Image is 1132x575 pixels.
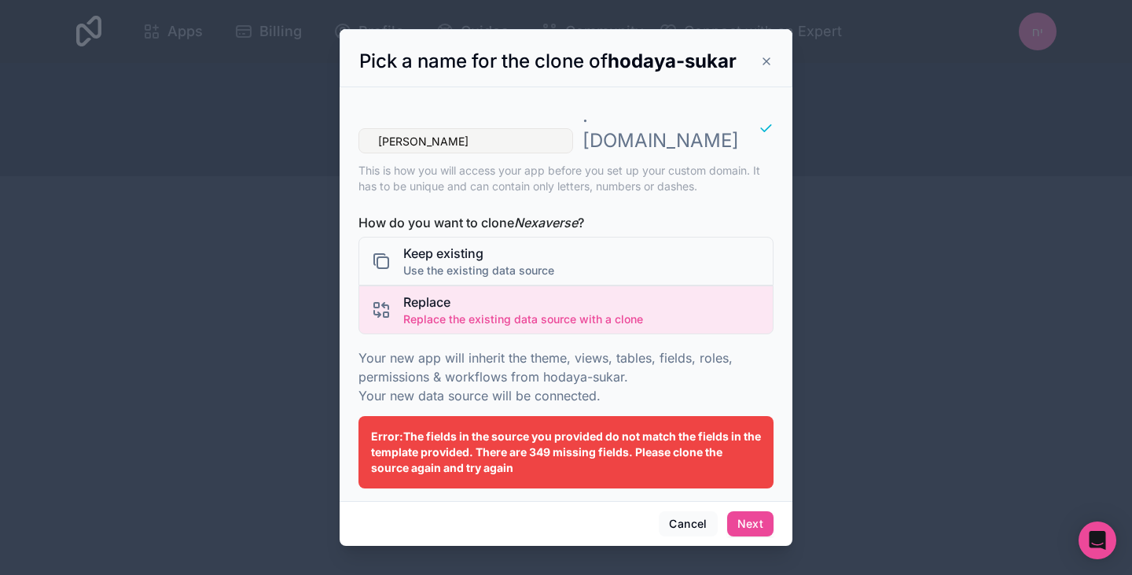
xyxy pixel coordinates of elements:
[608,50,737,72] strong: hodaya-sukar
[371,429,761,474] span: Error: The fields in the source you provided do not match the fields in the template provided. Th...
[514,215,578,230] i: Nexaverse
[359,50,737,72] span: Pick a name for the clone of
[727,511,774,536] button: Next
[403,293,643,311] span: Replace
[403,311,643,327] span: Replace the existing data source with a clone
[403,244,554,263] span: Keep existing
[403,263,554,278] span: Use the existing data source
[358,163,774,194] p: This is how you will access your app before you set up your custom domain. It has to be unique an...
[358,348,774,405] p: Your new app will inherit the theme, views, tables, fields, roles, permissions & workflows from h...
[583,103,739,153] p: . [DOMAIN_NAME]
[358,128,573,153] input: app
[1079,522,1116,559] div: Open Intercom Messenger
[659,511,717,536] button: Cancel
[358,213,774,232] span: How do you want to clone ?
